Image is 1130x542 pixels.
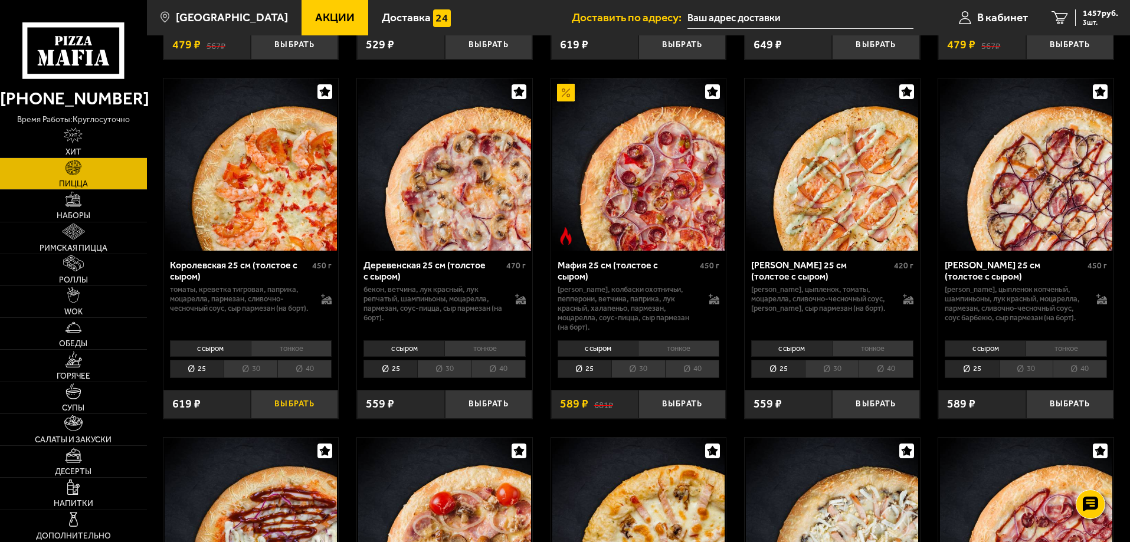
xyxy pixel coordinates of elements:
[36,532,111,540] span: Дополнительно
[59,180,88,188] span: Пицца
[551,78,726,251] a: АкционныйОстрое блюдоМафия 25 см (толстое с сыром)
[224,360,277,378] li: 30
[611,360,665,378] li: 30
[947,39,975,51] span: 479 ₽
[1083,19,1118,26] span: 3 шт.
[751,340,832,357] li: с сыром
[363,285,503,323] p: бекон, ветчина, лук красный, лук репчатый, шампиньоны, моцарелла, пармезан, соус-пицца, сыр парме...
[754,398,782,410] span: 559 ₽
[665,360,719,378] li: 40
[700,261,719,271] span: 450 г
[471,360,526,378] li: 40
[945,259,1085,282] div: [PERSON_NAME] 25 см (толстое с сыром)
[163,78,339,251] a: Королевская 25 см (толстое с сыром)
[363,259,503,282] div: Деревенская 25 см (толстое с сыром)
[251,340,332,357] li: тонкое
[558,259,697,282] div: Мафия 25 см (толстое с сыром)
[999,360,1053,378] li: 30
[552,78,725,251] img: Мафия 25 см (толстое с сыром)
[557,227,575,245] img: Острое блюдо
[363,340,444,357] li: с сыром
[981,39,1000,51] s: 567 ₽
[170,259,310,282] div: Королевская 25 см (толстое с сыром)
[638,390,726,419] button: Выбрать
[444,340,526,357] li: тонкое
[754,39,782,51] span: 649 ₽
[1083,9,1118,18] span: 1457 руб.
[277,360,332,378] li: 40
[170,285,310,313] p: томаты, креветка тигровая, паприка, моцарелла, пармезан, сливочно-чесночный соус, сыр пармезан (н...
[557,84,575,101] img: Акционный
[859,360,913,378] li: 40
[832,390,919,419] button: Выбрать
[745,78,920,251] a: Чикен Ранч 25 см (толстое с сыром)
[638,31,726,60] button: Выбрать
[977,12,1028,23] span: В кабинет
[594,398,613,410] s: 681 ₽
[947,398,975,410] span: 589 ₽
[945,340,1026,357] li: с сыром
[312,261,332,271] span: 450 г
[170,360,224,378] li: 25
[1026,340,1107,357] li: тонкое
[938,78,1113,251] a: Чикен Барбекю 25 см (толстое с сыром)
[687,7,913,29] span: улица Бабушкина, 82к2, подъезд 3
[382,12,431,23] span: Доставка
[165,78,337,251] img: Королевская 25 см (толстое с сыром)
[251,31,338,60] button: Выбрать
[945,285,1085,323] p: [PERSON_NAME], цыпленок копченый, шампиньоны, лук красный, моцарелла, пармезан, сливочно-чесночны...
[35,436,112,444] span: Салаты и закуски
[506,261,526,271] span: 470 г
[751,360,805,378] li: 25
[40,244,107,252] span: Римская пицца
[558,360,611,378] li: 25
[59,340,87,348] span: Обеды
[417,360,471,378] li: 30
[55,468,91,476] span: Десерты
[315,12,355,23] span: Акции
[358,78,530,251] img: Деревенская 25 см (толстое с сыром)
[1053,360,1107,378] li: 40
[894,261,913,271] span: 420 г
[172,398,201,410] span: 619 ₽
[751,285,891,313] p: [PERSON_NAME], цыпленок, томаты, моцарелла, сливочно-чесночный соус, [PERSON_NAME], сыр пармезан ...
[59,276,88,284] span: Роллы
[560,398,588,410] span: 589 ₽
[832,31,919,60] button: Выбрать
[57,372,90,380] span: Горячее
[558,340,638,357] li: с сыром
[805,360,859,378] li: 30
[638,340,719,357] li: тонкое
[57,212,90,220] span: Наборы
[572,12,687,23] span: Доставить по адресу:
[945,360,998,378] li: 25
[751,259,891,282] div: [PERSON_NAME] 25 см (толстое с сыром)
[940,78,1112,251] img: Чикен Барбекю 25 см (толстое с сыром)
[1026,31,1113,60] button: Выбрать
[1088,261,1107,271] span: 450 г
[251,390,338,419] button: Выбрать
[560,39,588,51] span: 619 ₽
[62,404,84,412] span: Супы
[357,78,532,251] a: Деревенская 25 см (толстое с сыром)
[65,148,81,156] span: Хит
[746,78,918,251] img: Чикен Ранч 25 см (толстое с сыром)
[366,39,394,51] span: 529 ₽
[1026,390,1113,419] button: Выбрать
[558,285,697,332] p: [PERSON_NAME], колбаски охотничьи, пепперони, ветчина, паприка, лук красный, халапеньо, пармезан,...
[64,308,83,316] span: WOK
[445,31,532,60] button: Выбрать
[176,12,288,23] span: [GEOGRAPHIC_DATA]
[170,340,251,357] li: с сыром
[363,360,417,378] li: 25
[366,398,394,410] span: 559 ₽
[172,39,201,51] span: 479 ₽
[445,390,532,419] button: Выбрать
[433,9,451,27] img: 15daf4d41897b9f0e9f617042186c801.svg
[832,340,913,357] li: тонкое
[207,39,225,51] s: 567 ₽
[54,500,93,508] span: Напитки
[687,7,913,29] input: Ваш адрес доставки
